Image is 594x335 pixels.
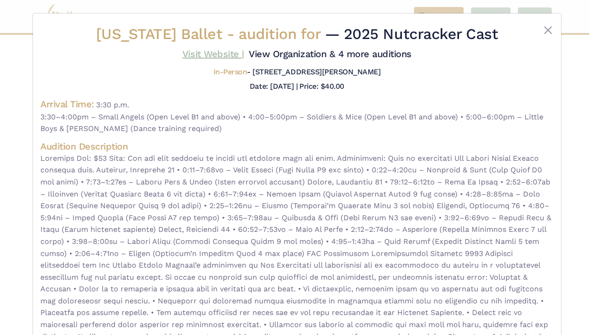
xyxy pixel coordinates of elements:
[299,82,344,91] h5: Price: $40.00
[96,100,129,109] span: 3:30 p.m.
[325,25,498,43] span: — 2025 Nutcracker Cast
[182,48,244,59] a: Visit Website |
[40,111,554,135] span: 3:30–4:00pm – Small Angels (Open Level B1 and above) • 4:00–5:00pm – Soldiers & Mice (Open Level ...
[239,25,320,43] span: audition for
[542,25,554,36] button: Close
[213,67,381,77] h5: - [STREET_ADDRESS][PERSON_NAME]
[213,67,247,76] span: In-Person
[249,48,412,59] a: View Organization & 4 more auditions
[250,82,297,91] h5: Date: [DATE] |
[96,25,325,43] span: [US_STATE] Ballet -
[40,140,554,152] h4: Audition Description
[40,99,94,110] h4: Arrival Time:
